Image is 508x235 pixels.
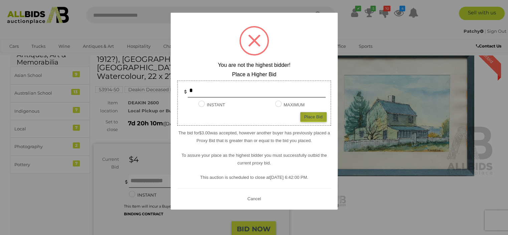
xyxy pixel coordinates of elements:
[177,62,331,68] h2: You are not the highest bidder!
[275,101,305,109] label: MAXIMUM
[177,71,331,77] h2: Place a Higher Bid
[245,194,263,203] button: Cancel
[177,173,331,181] p: This auction is scheduled to close at .
[199,130,210,135] span: $3.00
[300,112,327,122] div: Place Bid
[270,175,307,180] span: [DATE] 6:42:00 PM
[177,129,331,144] p: The bid for was accepted, however another buyer has previously placed a Proxy Bid that is greater...
[198,101,225,109] label: INSTANT
[177,151,331,167] p: To assure your place as the highest bidder you must successfully outbid the current proxy bid.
